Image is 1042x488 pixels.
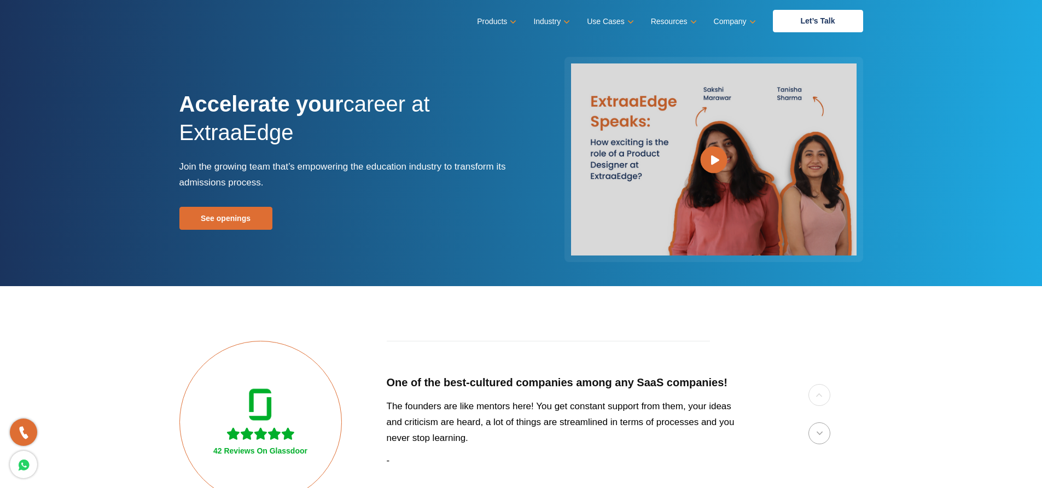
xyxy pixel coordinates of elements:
a: Resources [651,14,695,30]
strong: Accelerate your [179,92,344,116]
a: Products [477,14,514,30]
p: The founders are like mentors here! You get constant support from them, your ideas and criticism ... [387,398,746,446]
a: Company [714,14,754,30]
a: Use Cases [587,14,631,30]
h3: 42 Reviews On Glassdoor [213,446,307,456]
p: - [387,452,746,468]
h5: One of the best-cultured companies among any SaaS companies! [387,376,746,390]
a: Let’s Talk [773,10,863,32]
p: Join the growing team that’s empowering the education industry to transform its admissions process. [179,159,513,190]
h1: career at ExtraaEdge [179,90,513,159]
a: Industry [533,14,568,30]
button: Next [808,422,830,444]
a: See openings [179,207,272,230]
